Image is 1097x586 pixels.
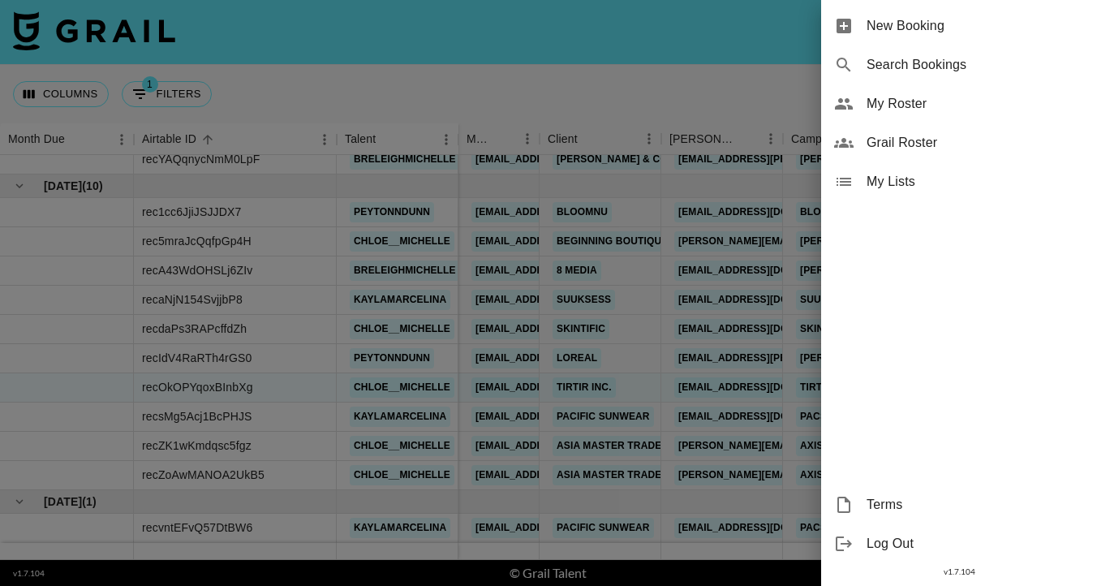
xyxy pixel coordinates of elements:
[821,45,1097,84] div: Search Bookings
[821,84,1097,123] div: My Roster
[867,495,1084,515] span: Terms
[821,162,1097,201] div: My Lists
[867,16,1084,36] span: New Booking
[821,524,1097,563] div: Log Out
[821,485,1097,524] div: Terms
[867,534,1084,554] span: Log Out
[821,563,1097,580] div: v 1.7.104
[867,55,1084,75] span: Search Bookings
[867,94,1084,114] span: My Roster
[867,133,1084,153] span: Grail Roster
[821,6,1097,45] div: New Booking
[821,123,1097,162] div: Grail Roster
[867,172,1084,192] span: My Lists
